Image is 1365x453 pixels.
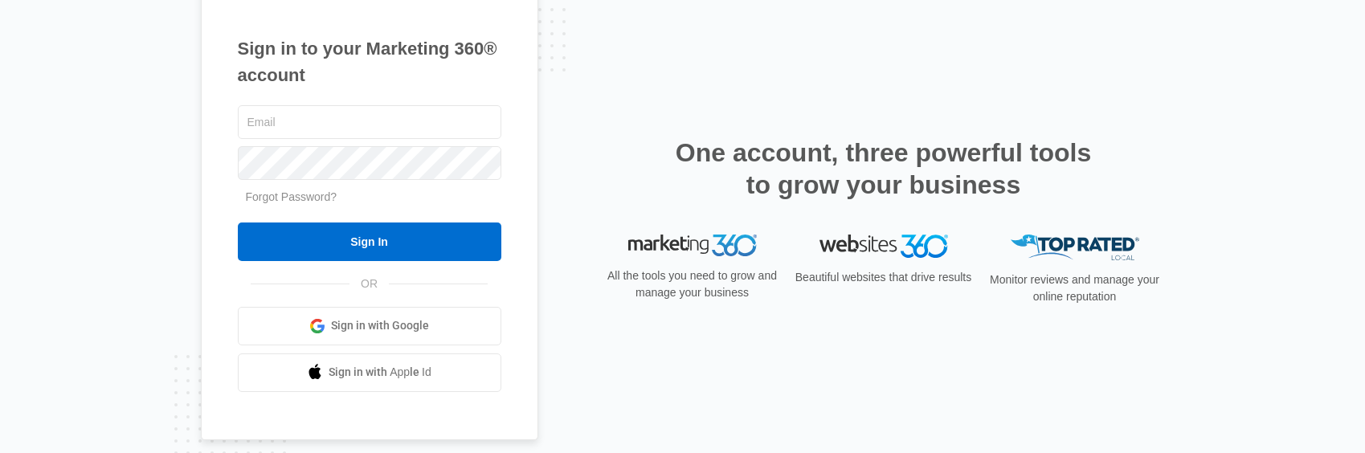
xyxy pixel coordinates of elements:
[329,364,431,381] span: Sign in with Apple Id
[238,353,501,392] a: Sign in with Apple Id
[238,222,501,261] input: Sign In
[794,269,974,286] p: Beautiful websites that drive results
[238,307,501,345] a: Sign in with Google
[246,190,337,203] a: Forgot Password?
[628,235,757,257] img: Marketing 360
[331,317,429,334] span: Sign in with Google
[1011,235,1139,261] img: Top Rated Local
[238,35,501,88] h1: Sign in to your Marketing 360® account
[819,235,948,258] img: Websites 360
[671,137,1097,201] h2: One account, three powerful tools to grow your business
[985,271,1165,305] p: Monitor reviews and manage your online reputation
[349,275,389,292] span: OR
[603,267,783,301] p: All the tools you need to grow and manage your business
[238,105,501,139] input: Email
